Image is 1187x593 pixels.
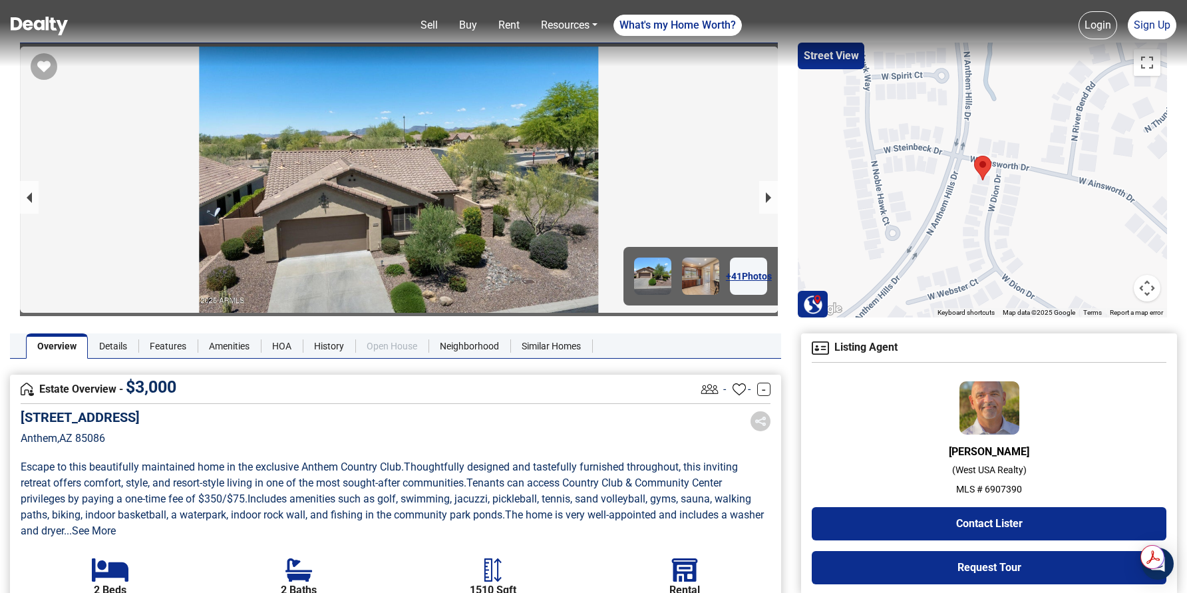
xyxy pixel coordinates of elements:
a: What's my Home Worth? [613,15,742,36]
img: Listing View [698,377,721,401]
img: Image [682,258,719,295]
p: MLS # 6907390 [812,483,1166,496]
span: The home is very well-appointed and includes a washer and dryer [21,508,766,537]
img: Dealty - Buy, Sell & Rent Homes [11,17,68,35]
span: Includes amenities such as golf, swimming, jacuzzi, pickleball, tennis, sand volleyball, gyms, sa... [21,493,754,521]
img: Favourites [733,383,746,396]
p: Anthem , AZ 85086 [21,431,140,447]
a: Buy [454,12,482,39]
span: Escape to this beautifully maintained home in the exclusive Anthem Country Club . [21,461,404,473]
span: $ 3,000 [126,377,176,397]
p: ( West USA Realty ) [812,463,1166,477]
a: - [757,383,770,396]
button: Keyboard shortcuts [937,308,995,317]
span: - [723,381,726,397]
a: History [303,333,355,359]
span: Tenants can access Country Club & Community Center privileges by paying a one-time fee of $350/$75 . [21,477,725,505]
button: Contact Lister [812,507,1166,540]
iframe: BigID CMP Widget [7,553,47,593]
a: Sign Up [1128,11,1176,39]
span: - [748,381,751,397]
img: Agent [812,341,829,355]
a: Terms [1083,309,1102,316]
span: Thoughtfully designed and tastefully furnished throughout, this inviting retreat offers comfort, ... [21,461,741,489]
img: Agent [959,381,1019,435]
a: ...See More [64,524,116,537]
button: next slide / item [759,181,778,214]
a: Features [138,333,198,359]
button: Map camera controls [1134,275,1160,301]
img: Search Homes at Dealty [803,294,823,314]
a: Open House [355,333,428,359]
a: Similar Homes [510,333,592,359]
img: Image [634,258,671,295]
h5: [STREET_ADDRESS] [21,409,140,425]
h4: Estate Overview - [21,382,698,397]
span: Map data ©2025 Google [1003,309,1075,316]
h4: Listing Agent [812,341,1166,355]
a: Details [88,333,138,359]
a: Sell [415,12,443,39]
a: Overview [26,333,88,359]
a: Login [1079,11,1117,39]
a: HOA [261,333,303,359]
a: Neighborhood [428,333,510,359]
button: previous slide / item [20,181,39,214]
a: Rent [493,12,525,39]
a: Resources [536,12,603,39]
button: Request Tour [812,551,1166,584]
a: Amenities [198,333,261,359]
h6: [PERSON_NAME] [812,445,1166,458]
img: Overview [21,383,34,396]
a: +41Photos [730,258,767,295]
a: Report a map error [1110,309,1163,316]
